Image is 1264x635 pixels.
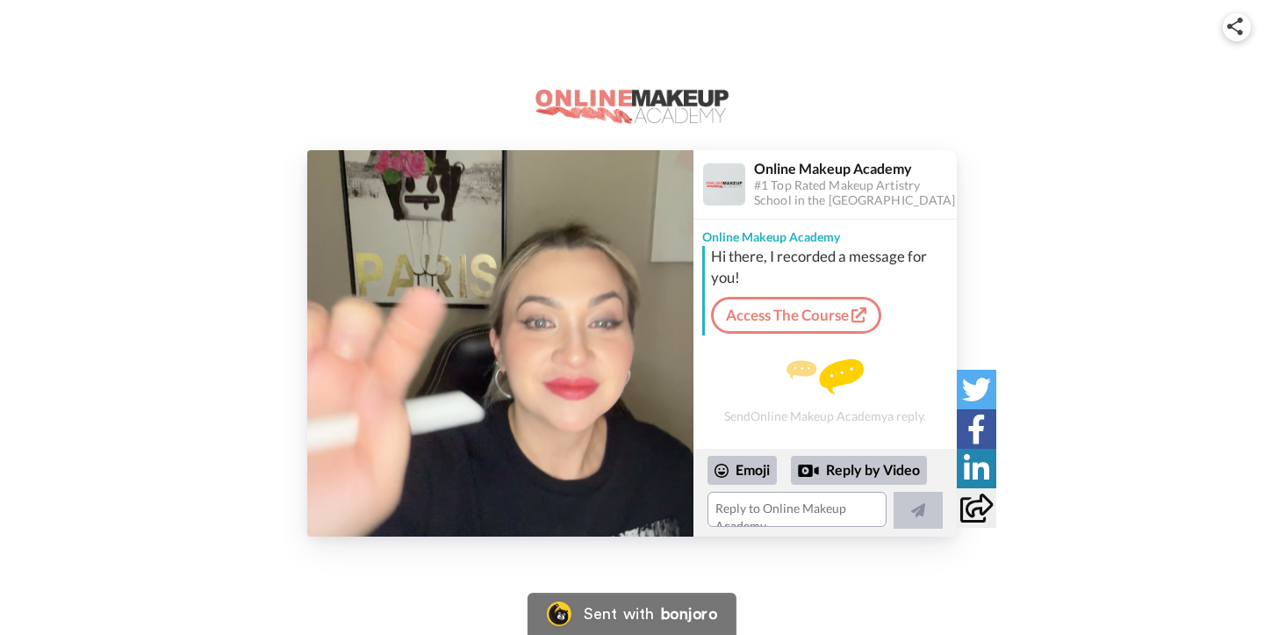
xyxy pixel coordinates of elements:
img: message.svg [786,359,864,394]
img: Profile Image [703,163,745,206]
div: Reply by Video [791,456,927,486]
div: Online Makeup Academy [754,160,956,177]
img: 674bbd4b-ac92-4ab5-9608-5c4b6c784a95-thumb.jpg [307,150,693,537]
div: Send Online Makeup Academy a reply. [693,343,957,440]
div: #1 Top Rated Makeup Artistry School in the [GEOGRAPHIC_DATA] [754,178,956,208]
div: Online Makeup Academy [693,220,957,246]
img: ic_share.svg [1227,18,1243,35]
div: Emoji [707,456,777,484]
img: logo [535,90,729,123]
div: Reply by Video [798,460,819,481]
div: Hi there, I recorded a message for you! [711,246,952,288]
a: Access The Course [711,297,881,334]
